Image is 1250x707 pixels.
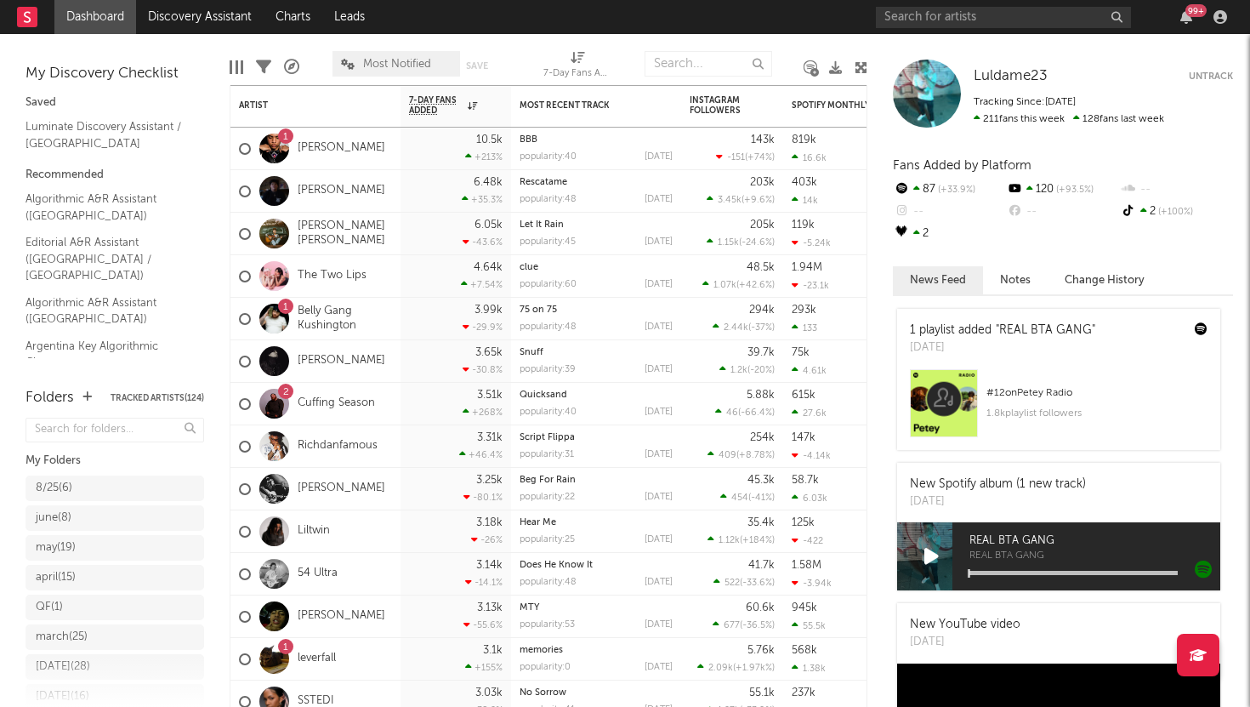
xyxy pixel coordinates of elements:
a: Luminate Discovery Assistant / [GEOGRAPHIC_DATA] [26,117,187,152]
a: Snuff [520,348,543,357]
span: Most Notified [363,59,431,70]
div: 568k [792,645,817,656]
span: -33.6 % [742,579,772,588]
div: ( ) [702,279,775,290]
div: popularity: 53 [520,620,575,630]
span: +9.6 % [744,196,772,205]
div: -- [1120,179,1233,201]
div: popularity: 60 [520,280,577,289]
div: 237k [792,687,815,698]
div: popularity: 48 [520,195,577,204]
div: My Discovery Checklist [26,64,204,84]
div: ( ) [707,237,775,248]
div: 3.1k [483,645,503,656]
div: -422 [792,535,823,546]
span: 522 [724,579,740,588]
div: +155 % [465,662,503,673]
span: 3.45k [718,196,741,205]
div: popularity: 0 [520,663,571,672]
div: 403k [792,177,817,188]
div: 3.65k [475,347,503,358]
a: Algorithmic A&R Assistant ([GEOGRAPHIC_DATA]) [26,190,187,225]
div: Folders [26,388,74,408]
div: june ( 8 ) [36,508,71,528]
div: 14k [792,195,818,206]
div: ( ) [707,449,775,460]
div: 143k [751,134,775,145]
div: -- [1006,201,1119,223]
a: Editorial A&R Assistant ([GEOGRAPHIC_DATA] / [GEOGRAPHIC_DATA]) [26,233,187,285]
div: 6.05k [474,220,503,231]
div: Recommended [26,165,204,185]
input: Search... [645,51,772,77]
a: Cuffing Season [298,396,375,411]
a: Does He Know It [520,561,593,570]
div: 45.3k [747,475,775,486]
a: april(15) [26,565,204,590]
span: -151 [727,153,745,162]
a: Liltwin [298,524,330,539]
div: [DATE] [645,535,673,545]
span: 409 [719,451,736,460]
div: ( ) [707,194,775,205]
div: Spotify Monthly Listeners [792,100,919,111]
span: 1.07k [713,281,736,290]
div: 6.48k [474,177,503,188]
div: ( ) [720,492,775,503]
div: +213 % [465,151,503,162]
span: -20 % [750,366,772,375]
div: ( ) [715,407,775,418]
div: popularity: 40 [520,408,577,417]
div: 75 on 75 [520,305,673,315]
a: 8/25(6) [26,476,204,501]
div: 2 [893,223,1006,245]
div: popularity: 48 [520,322,577,332]
div: 48.5k [747,262,775,273]
div: [DATE] [645,578,673,587]
a: Beg For Rain [520,476,576,485]
div: 55.1k [749,687,775,698]
div: [DATE] [645,663,673,672]
input: Search for artists [876,7,1131,28]
div: -23.1k [792,280,829,291]
div: [DATE] [645,365,673,374]
div: popularity: 39 [520,365,576,374]
div: 945k [792,602,817,613]
div: ( ) [713,577,775,588]
div: Most Recent Track [520,100,647,111]
div: +35.3 % [462,194,503,205]
div: [DATE] [645,620,673,630]
span: -41 % [751,493,772,503]
div: [DATE] [645,237,673,247]
span: -36.5 % [742,621,772,630]
input: Search for folders... [26,418,204,442]
div: ( ) [719,364,775,375]
div: [DATE] [645,493,673,502]
div: popularity: 25 [520,535,575,545]
div: -14.1 % [465,577,503,588]
div: -80.1 % [463,492,503,503]
div: -4.14k [792,450,831,461]
div: 1.8k playlist followers [986,403,1207,424]
a: 54 Ultra [298,567,338,581]
div: -26 % [471,534,503,545]
div: 6.03k [792,493,827,504]
div: Edit Columns [230,43,243,92]
div: New YouTube video [910,616,1020,634]
a: Belly Gang Kushington [298,305,392,334]
div: New Spotify album (1 new track) [910,476,1086,493]
div: 75k [792,347,810,358]
a: leverfall [298,652,336,666]
a: june(8) [26,505,204,531]
a: The Two Lips [298,269,366,283]
div: +7.54 % [461,279,503,290]
div: 819k [792,134,816,145]
a: [PERSON_NAME] [298,354,385,368]
div: 254k [750,432,775,443]
div: popularity: 22 [520,493,575,502]
div: 3.31k [477,432,503,443]
div: popularity: 48 [520,578,577,587]
span: Luldame23 [974,69,1048,83]
button: 99+ [1180,10,1192,24]
span: REAL BTA GANG [969,531,1220,551]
